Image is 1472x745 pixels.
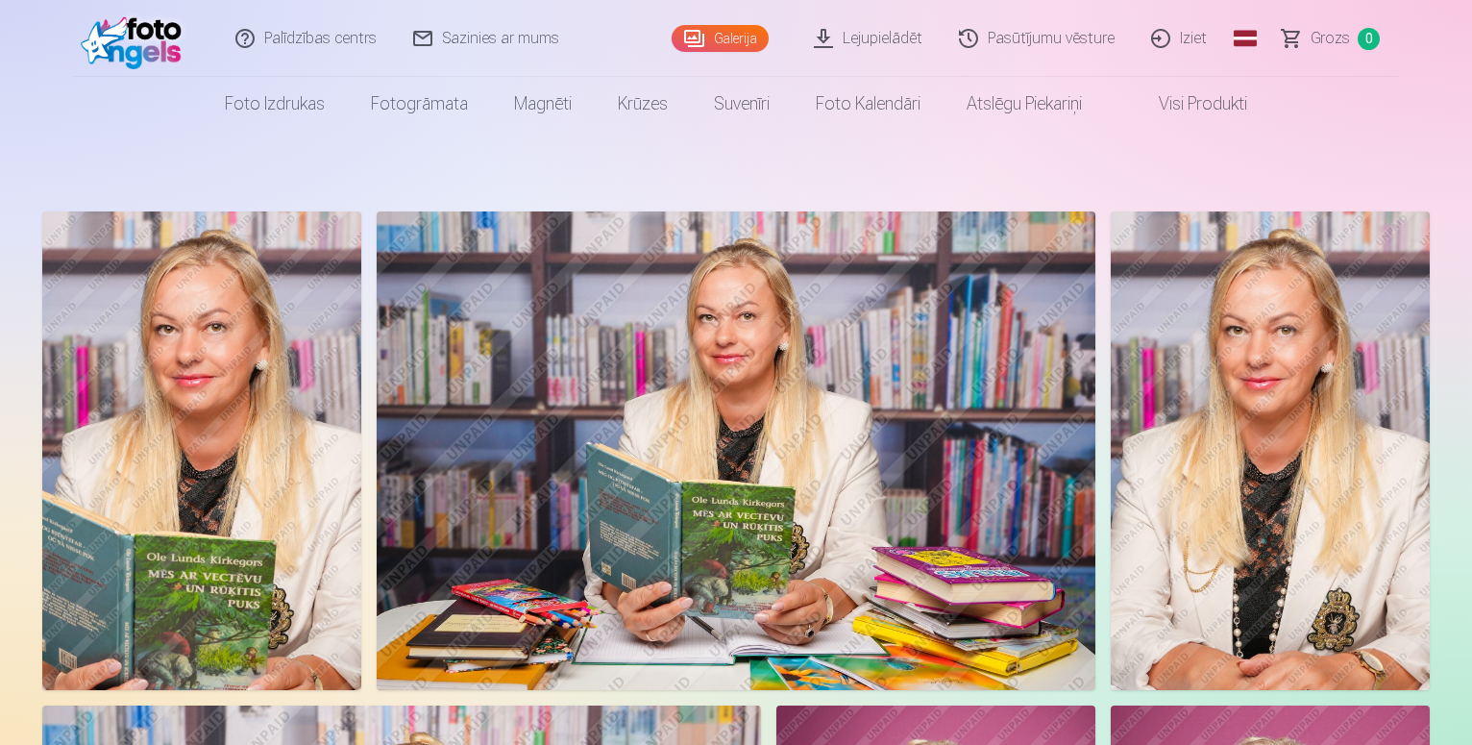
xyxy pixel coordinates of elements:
a: Foto izdrukas [202,77,348,131]
a: Visi produkti [1105,77,1270,131]
a: Galerija [672,25,769,52]
a: Fotogrāmata [348,77,491,131]
a: Suvenīri [691,77,793,131]
span: Grozs [1311,27,1350,50]
span: 0 [1358,28,1380,50]
a: Foto kalendāri [793,77,944,131]
a: Atslēgu piekariņi [944,77,1105,131]
a: Krūzes [595,77,691,131]
a: Magnēti [491,77,595,131]
img: /fa1 [81,8,191,69]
